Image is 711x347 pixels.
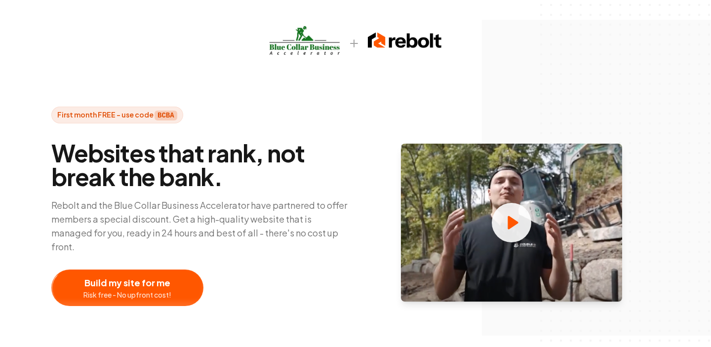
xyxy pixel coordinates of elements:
img: bcbalogo.jpg [269,25,340,56]
button: Build my site for meRisk free - No upfront cost! [51,270,203,306]
strong: BCBA [155,111,177,120]
p: Rebolt and the Blue Collar Business Accelerator have partnered to offer members a special discoun... [51,198,348,254]
a: Build my site for meRisk free - No upfront cost! [51,270,304,306]
img: rebolt-full-dark.png [368,31,442,50]
span: First month FREE - use code [51,107,183,123]
span: Websites that rank, not break the bank. [51,141,348,189]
